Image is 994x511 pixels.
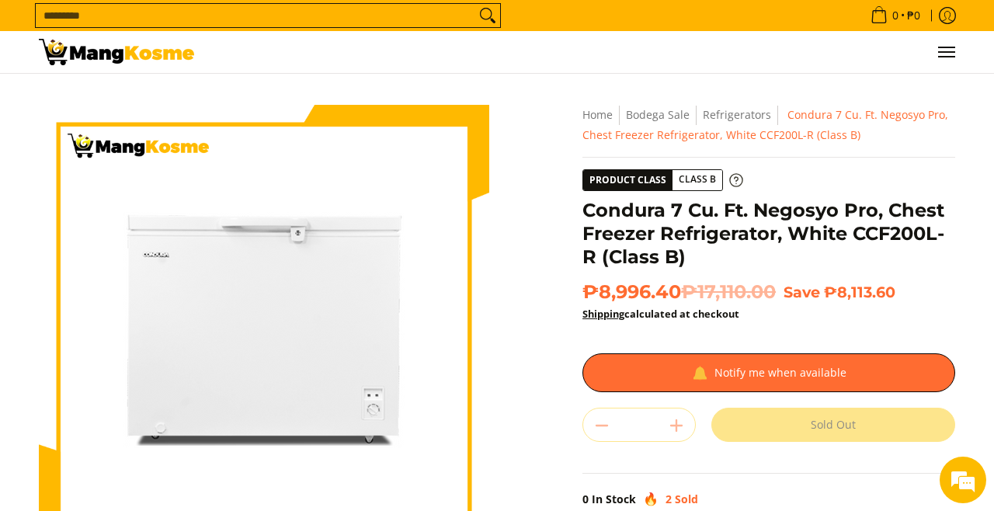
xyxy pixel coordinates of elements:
[582,307,739,321] strong: calculated at checkout
[626,107,690,122] a: Bodega Sale
[210,31,955,73] nav: Main Menu
[582,105,955,145] nav: Breadcrumbs
[582,169,743,191] a: Product Class Class B
[824,283,895,301] span: ₱8,113.60
[905,10,923,21] span: ₱0
[39,39,194,65] img: Condura 7 Cu. Ft. Negosyo Pro, Chest Freezer Refrigerator, White CCF20 | Mang Kosme
[582,107,613,122] a: Home
[592,492,636,506] span: In Stock
[582,492,589,506] span: 0
[666,492,672,506] span: 2
[681,280,776,304] del: ₱17,110.00
[582,307,624,321] a: Shipping
[784,283,820,301] span: Save
[475,4,500,27] button: Search
[582,280,776,304] span: ₱8,996.40
[673,170,722,189] span: Class B
[582,199,955,269] h1: Condura 7 Cu. Ft. Negosyo Pro, Chest Freezer Refrigerator, White CCF200L-R (Class B)
[703,107,771,122] a: Refrigerators
[937,31,955,73] button: Menu
[866,7,925,24] span: •
[675,492,698,506] span: Sold
[583,170,673,190] span: Product Class
[210,31,955,73] ul: Customer Navigation
[582,107,948,142] span: Condura 7 Cu. Ft. Negosyo Pro, Chest Freezer Refrigerator, White CCF200L-R (Class B)
[890,10,901,21] span: 0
